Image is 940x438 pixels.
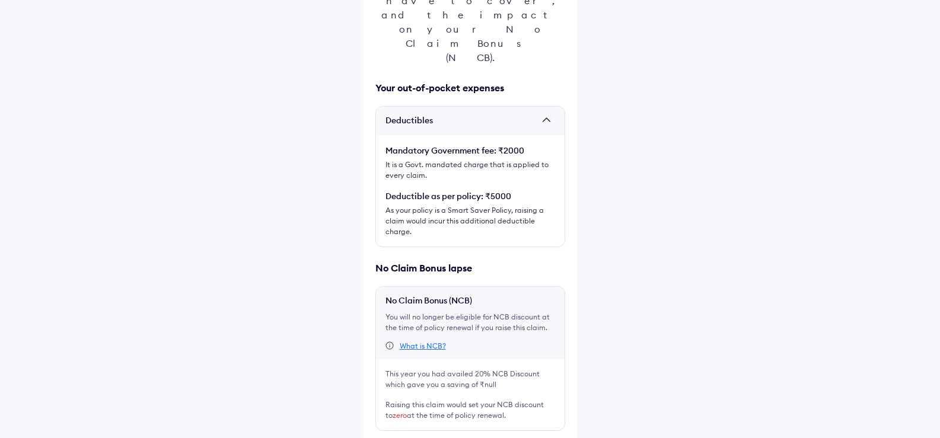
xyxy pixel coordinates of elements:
[400,341,446,351] div: What is NCB?
[385,115,537,127] span: Deductibles
[375,261,565,274] div: No Claim Bonus lapse
[385,399,555,421] div: Raising this claim would set your NCB discount to at the time of policy renewal.
[385,369,555,390] div: This year you had availed 20% NCB Discount which gave you a saving of ₹null
[385,205,555,237] div: As your policy is a Smart Saver Policy, raising a claim would incur this additional deductible ch...
[385,145,555,156] div: Mandatory Government fee: ₹2000
[375,81,565,94] div: Your out-of-pocket expenses
[385,159,555,181] div: It is a Govt. mandated charge that is applied to every claim.
[393,411,407,420] span: zero
[385,190,555,202] div: Deductible as per policy: ₹5000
